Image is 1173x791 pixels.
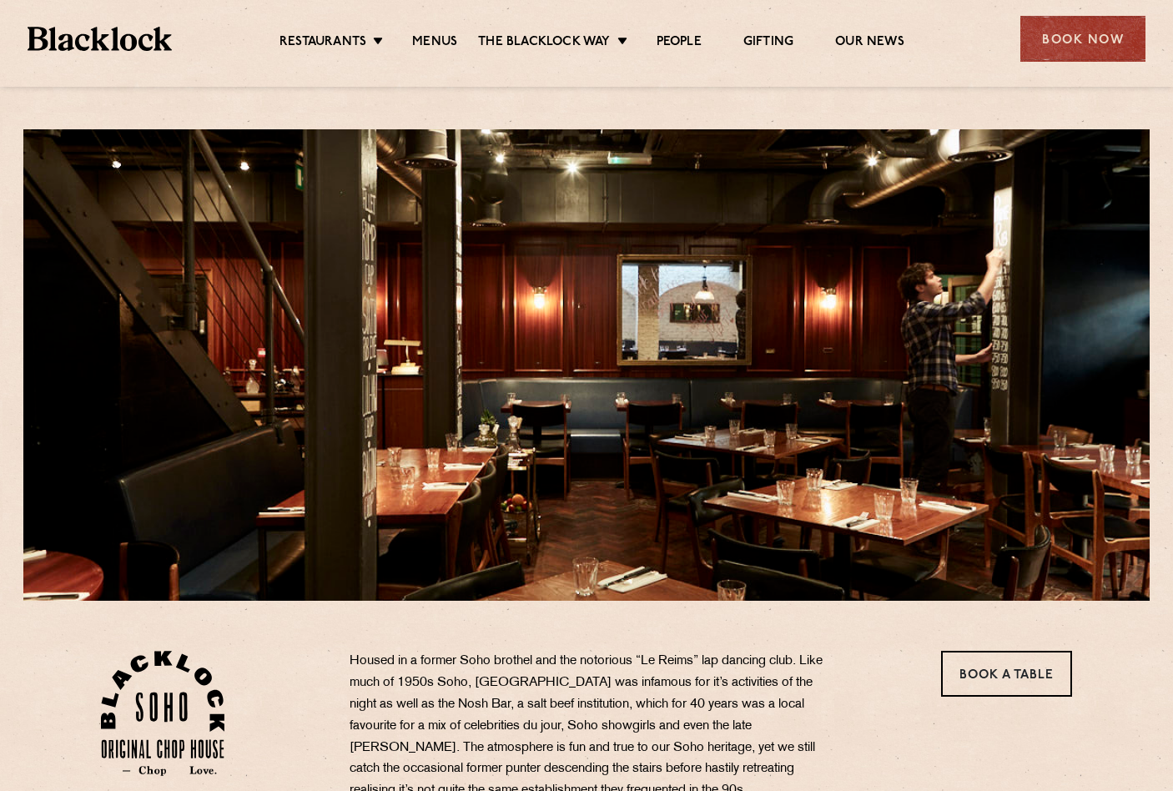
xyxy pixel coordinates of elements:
[478,34,610,53] a: The Blacklock Way
[941,651,1072,697] a: Book a Table
[28,27,172,51] img: BL_Textured_Logo-footer-cropped.svg
[412,34,457,53] a: Menus
[743,34,793,53] a: Gifting
[279,34,366,53] a: Restaurants
[1020,16,1145,62] div: Book Now
[835,34,904,53] a: Our News
[657,34,702,53] a: People
[101,651,225,776] img: Soho-stamp-default.svg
